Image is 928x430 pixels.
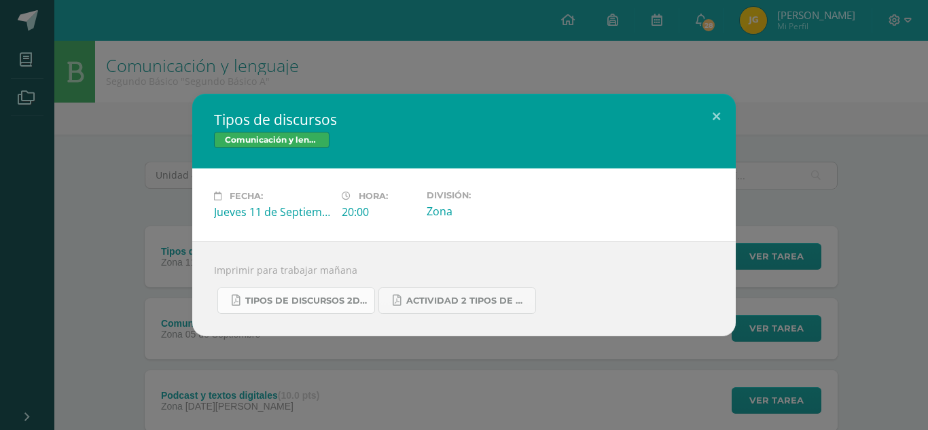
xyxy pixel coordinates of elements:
[214,132,329,148] span: Comunicación y lenguaje
[230,191,263,201] span: Fecha:
[427,190,543,200] label: División:
[245,295,368,306] span: Tipos de discursos 2do. Bás..pdf
[427,204,543,219] div: Zona
[406,295,529,306] span: Actividad 2 tipos de discursos.pdf
[192,241,736,336] div: Imprimir para trabajar mañana
[214,110,714,129] h2: Tipos de discursos
[214,204,331,219] div: Jueves 11 de Septiembre
[359,191,388,201] span: Hora:
[217,287,375,314] a: Tipos de discursos 2do. Bás..pdf
[378,287,536,314] a: Actividad 2 tipos de discursos.pdf
[697,94,736,140] button: Close (Esc)
[342,204,416,219] div: 20:00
